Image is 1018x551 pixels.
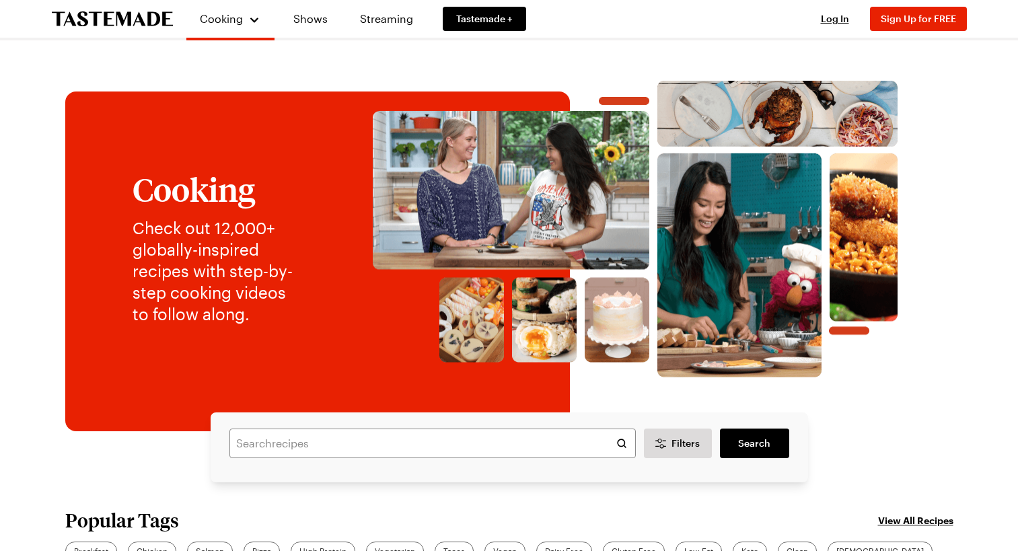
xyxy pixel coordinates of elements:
h2: Popular Tags [65,509,179,531]
button: Log In [808,12,862,26]
a: Tastemade + [443,7,526,31]
a: To Tastemade Home Page [52,11,173,27]
span: Sign Up for FREE [881,13,956,24]
button: Cooking [200,5,261,32]
span: Log In [821,13,849,24]
span: Search [738,437,770,450]
h1: Cooking [133,172,304,207]
span: Tastemade + [456,12,513,26]
img: Explore recipes [331,81,940,377]
a: View All Recipes [878,513,953,527]
button: Sign Up for FREE [870,7,967,31]
p: Check out 12,000+ globally-inspired recipes with step-by-step cooking videos to follow along. [133,217,304,325]
span: Cooking [200,12,243,25]
span: Filters [671,437,700,450]
a: filters [720,429,789,458]
button: Desktop filters [644,429,713,458]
